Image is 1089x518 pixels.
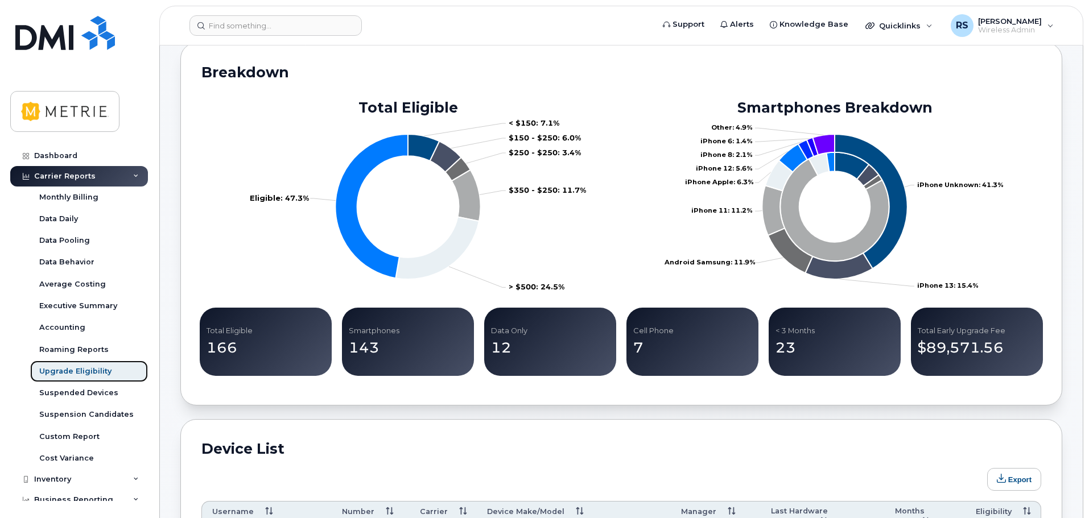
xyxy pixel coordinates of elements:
[664,259,756,267] tspan: Android Samsung: 11.9%
[491,326,609,336] p: Data Only
[943,14,1062,37] div: Rob Smillie
[712,13,762,36] a: Alerts
[509,283,564,292] tspan: > $500: 24.5%
[987,468,1041,491] button: Export
[207,338,325,358] p: 166
[917,181,1004,189] tspan: iPhone Unknown: 41.3%
[685,179,754,187] tspan: iPhone Apple: 6.3%
[349,338,467,358] p: 143
[200,99,616,116] h2: Total Eligible
[189,15,362,36] input: Find something...
[509,185,586,194] tspan: $350 - $250: 11.7%
[201,64,1041,90] h2: Breakdown
[775,338,894,358] p: 23
[207,326,325,336] p: Total Eligible
[626,99,1043,116] h2: Smartphones Breakdown
[509,133,581,142] tspan: $150 - $250: 6.0%
[700,138,753,146] tspan: iPhone 6: 1.4%
[879,21,921,30] span: Quicklinks
[509,148,581,157] tspan: $250 - $250: 3.4%
[491,338,609,358] p: 12
[633,338,752,358] p: 7
[762,13,856,36] a: Knowledge Base
[509,118,559,127] tspan: < $150: 7.1%
[711,124,753,132] tspan: Other: 4.9%
[917,282,979,290] tspan: iPhone 13: 15.4%
[978,26,1042,35] span: Wireless Admin
[956,19,968,32] span: RS
[775,326,894,336] p: < 3 Months
[633,326,752,336] p: Cell Phone
[779,19,848,30] span: Knowledge Base
[857,14,940,37] div: Quicklinks
[349,326,467,336] p: Smartphones
[918,338,1036,358] p: $89,571.56
[696,165,753,173] tspan: iPhone 12: 5.6%
[978,16,1042,26] span: [PERSON_NAME]
[730,19,754,30] span: Alerts
[918,326,1036,336] p: Total Early Upgrade Fee
[691,207,753,215] tspan: iPhone 11: 11.2%
[700,151,753,159] tspan: iPhone 8: 2.1%
[250,193,309,202] tspan: Eligible: 47.3%
[201,440,1041,457] h2: Device List
[673,19,704,30] span: Support
[655,13,712,36] a: Support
